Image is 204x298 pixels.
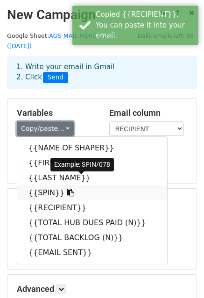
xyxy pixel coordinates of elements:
div: Copied {{RECIPIENT}}. You can paste it into your email. [96,9,195,41]
a: {{NAME OF SHAPER}} [17,141,167,156]
a: {{TOTAL BACKLOG (N)}} [17,230,167,245]
iframe: Chat Widget [157,253,204,298]
a: {{FIRST NAME}} [17,156,167,170]
a: {{SPIN}} [17,185,167,200]
span: Send [43,72,68,83]
a: AGS MAIL MERGE LIST ([DATE]) [7,32,115,50]
a: {{LAST NAME}} [17,170,167,185]
h5: Variables [17,108,95,118]
h2: New Campaign [7,7,197,23]
h5: Advanced [17,284,187,294]
a: Copy/paste... [17,121,74,136]
a: {{RECIPIENT}} [17,200,167,215]
div: Example: SPIN/078 [50,158,114,171]
a: {{EMAIL SENT}} [17,245,167,260]
div: 1. Write your email in Gmail 2. Click [9,62,195,83]
h5: Email column [109,108,188,118]
small: Google Sheet: [7,32,115,50]
a: {{TOTAL HUB DUES PAID (N)}} [17,215,167,230]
